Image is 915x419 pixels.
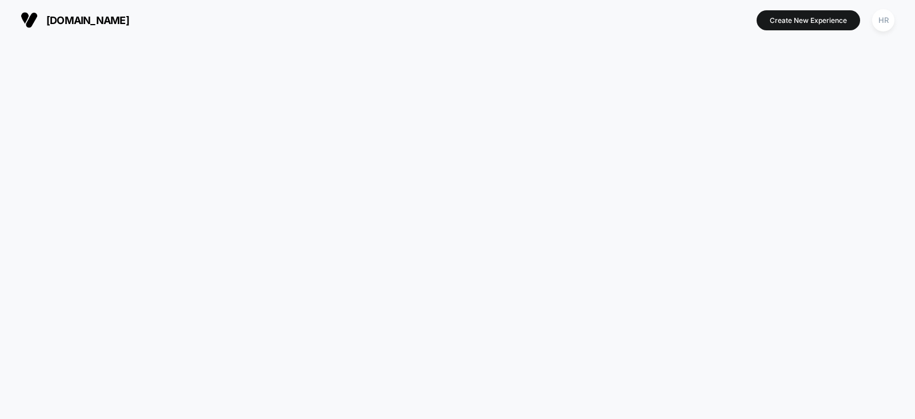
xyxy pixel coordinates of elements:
[872,9,894,31] div: HR
[869,9,898,32] button: HR
[46,14,129,26] span: [DOMAIN_NAME]
[757,10,860,30] button: Create New Experience
[17,11,133,29] button: [DOMAIN_NAME]
[21,11,38,29] img: Visually logo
